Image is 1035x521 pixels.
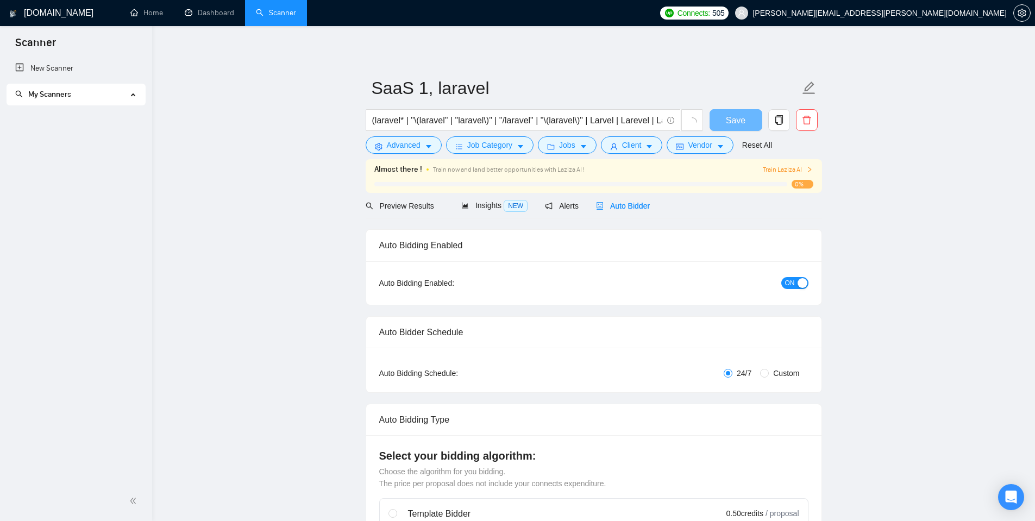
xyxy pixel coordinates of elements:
a: dashboardDashboard [185,8,234,17]
span: 0% [792,180,813,189]
span: Jobs [559,139,575,151]
span: caret-down [717,142,724,150]
span: setting [375,142,382,150]
button: userClientcaret-down [601,136,663,154]
span: edit [802,81,816,95]
span: right [806,166,813,173]
span: folder [547,142,555,150]
input: Scanner name... [372,74,800,102]
span: Insights [461,201,528,210]
span: caret-down [645,142,653,150]
span: caret-down [517,142,524,150]
span: caret-down [425,142,432,150]
a: setting [1013,9,1031,17]
span: NEW [504,200,528,212]
span: Vendor [688,139,712,151]
button: settingAdvancedcaret-down [366,136,442,154]
h4: Select your bidding algorithm: [379,448,808,463]
span: Choose the algorithm for you bidding. The price per proposal does not include your connects expen... [379,467,606,488]
button: idcardVendorcaret-down [667,136,733,154]
span: idcard [676,142,683,150]
span: robot [596,202,604,210]
a: homeHome [130,8,163,17]
input: Search Freelance Jobs... [372,114,662,127]
span: Client [622,139,642,151]
button: barsJob Categorycaret-down [446,136,534,154]
span: Almost there ! [374,164,422,175]
div: Auto Bidding Enabled: [379,277,522,289]
a: Reset All [742,139,772,151]
span: search [366,202,373,210]
div: Auto Bidding Enabled [379,230,808,261]
span: search [15,90,23,98]
img: upwork-logo.png [665,9,674,17]
button: copy [768,109,790,131]
span: Save [726,114,745,127]
button: folderJobscaret-down [538,136,597,154]
li: New Scanner [7,58,145,79]
span: My Scanners [28,90,71,99]
span: Auto Bidder [596,202,650,210]
span: / proposal [766,508,799,519]
div: Auto Bidder Schedule [379,317,808,348]
span: Custom [769,367,804,379]
span: double-left [129,495,140,506]
span: Job Category [467,139,512,151]
span: Advanced [387,139,421,151]
span: Connects: [678,7,710,19]
span: 24/7 [732,367,756,379]
div: Auto Bidding Type [379,404,808,435]
span: Train now and land better opportunities with Laziza AI ! [433,166,585,173]
span: notification [545,202,553,210]
span: Scanner [7,35,65,58]
span: ON [785,277,795,289]
a: New Scanner [15,58,136,79]
span: user [738,9,745,17]
img: logo [9,5,17,22]
span: Alerts [545,202,579,210]
span: copy [769,115,789,125]
div: Template Bidder [408,507,660,520]
span: area-chart [461,202,469,209]
span: bars [455,142,463,150]
div: Auto Bidding Schedule: [379,367,522,379]
span: info-circle [667,117,674,124]
button: delete [796,109,818,131]
span: caret-down [580,142,587,150]
span: delete [796,115,817,125]
a: searchScanner [256,8,296,17]
span: loading [687,117,697,127]
div: Open Intercom Messenger [998,484,1024,510]
button: Train Laziza AI [763,165,813,175]
span: 505 [712,7,724,19]
button: Save [710,109,762,131]
span: 0.50 credits [726,507,763,519]
span: My Scanners [15,90,71,99]
span: user [610,142,618,150]
button: setting [1013,4,1031,22]
span: Preview Results [366,202,444,210]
